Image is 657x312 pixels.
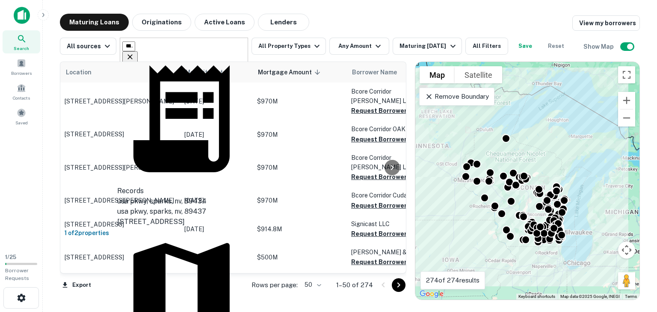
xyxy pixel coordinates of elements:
[420,66,455,83] button: Show street map
[65,67,92,77] span: Location
[257,253,343,262] p: $500M
[455,66,502,83] button: Show satellite imagery
[258,14,309,31] button: Lenders
[257,97,343,106] p: $970M
[351,200,420,211] button: Request Borrower Info
[14,45,29,52] span: Search
[257,130,343,139] p: $970M
[618,109,635,127] button: Zoom out
[347,62,441,82] th: Borrower Name
[11,70,32,77] span: Borrowers
[351,124,437,134] p: Bcore Corridor OAK Creek LLC
[117,217,246,227] div: [STREET_ADDRESS]
[67,41,112,51] div: All sources
[65,228,176,238] h6: 1 of 2 properties
[583,42,615,51] h6: Show Map
[417,288,446,300] img: Google
[117,196,246,206] div: usa pkwy, sparks, nv, 89434
[117,187,144,195] span: Records
[3,55,40,78] a: Borrowers
[426,275,479,286] p: 274 of 274 results
[351,247,437,257] p: [PERSON_NAME] & SON INC
[60,14,129,31] button: Maturing Loans
[122,51,138,64] button: Clear
[572,15,640,31] a: View my borrowers
[3,80,40,103] a: Contacts
[60,279,93,291] button: Export
[351,219,437,229] p: Signicast LLC
[351,106,420,116] button: Request Borrower Info
[329,38,389,55] button: Any Amount
[351,257,420,267] button: Request Borrower Info
[465,38,508,55] button: All Filters
[618,241,635,259] button: Map camera controls
[65,221,176,228] p: [STREET_ADDRESS]
[258,67,323,77] span: Mortgage Amount
[417,288,446,300] a: Open this area in Google Maps (opens a new window)
[257,196,343,205] p: $970M
[65,197,176,204] p: [STREET_ADDRESS][PERSON_NAME]
[253,62,347,82] th: Mortgage Amount
[3,105,40,128] a: Saved
[415,62,639,300] div: 0 0
[195,14,255,31] button: Active Loans
[351,134,420,144] button: Request Borrower Info
[393,38,462,55] button: Maturing [DATE]
[400,41,458,51] div: Maturing [DATE]
[625,294,637,299] a: Terms
[65,97,176,105] p: [STREET_ADDRESS][PERSON_NAME]
[336,280,373,290] p: 1–50 of 274
[65,164,176,171] p: [STREET_ADDRESS][PERSON_NAME]
[560,294,620,299] span: Map data ©2025 Google, INEGI
[15,119,28,126] span: Saved
[351,229,420,239] button: Request Borrower Info
[65,130,176,138] p: [STREET_ADDRESS]
[14,7,30,24] img: capitalize-icon.png
[117,206,246,217] div: usa pkwy, sparks, nv, 89437
[132,14,191,31] button: Originations
[351,191,437,200] p: Bcore Corridor Cudahy LLC
[351,172,420,182] button: Request Borrower Info
[3,30,40,53] a: Search
[13,94,30,101] span: Contacts
[301,279,323,291] div: 50
[5,254,16,260] span: 1 / 25
[252,38,326,55] button: All Property Types
[257,224,343,234] p: $914.8M
[60,38,116,55] button: All sources
[252,280,298,290] p: Rows per page:
[512,38,539,55] button: Save your search to get updates of matches that match your search criteria.
[257,163,343,172] p: $970M
[5,268,29,281] span: Borrower Requests
[542,38,570,55] button: Reset
[60,62,180,82] th: Location
[352,67,397,77] span: Borrower Name
[392,278,405,292] button: Go to next page
[65,253,176,261] p: [STREET_ADDRESS]
[614,244,657,285] iframe: Chat Widget
[518,294,555,300] button: Keyboard shortcuts
[618,66,635,83] button: Toggle fullscreen view
[618,92,635,109] button: Zoom in
[351,153,437,172] p: Bcore Corridor [PERSON_NAME] LLC
[425,91,488,102] p: Remove Boundary
[351,87,437,106] p: Bcore Corridor [PERSON_NAME] LLC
